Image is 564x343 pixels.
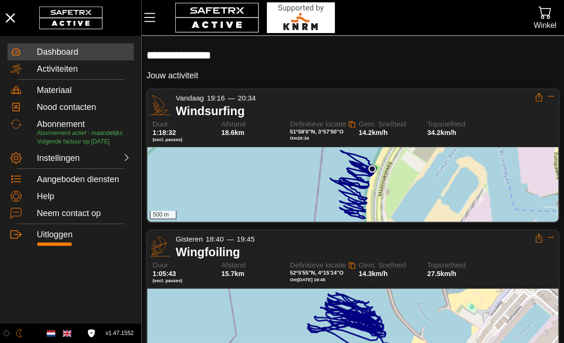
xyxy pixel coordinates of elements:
span: 1:05:43 [153,270,176,277]
img: PathStart.svg [368,165,376,173]
span: Definitieve locatie [290,120,346,128]
span: Afstand [221,120,282,128]
div: Neem contact op [37,209,131,218]
div: Help [37,192,131,201]
div: Aangeboden diensten [37,175,131,184]
span: Om 20:34 [290,135,309,141]
span: — [227,235,234,243]
span: 18:40 [206,235,224,243]
div: Wingfoiling [176,245,535,259]
span: Duur [153,120,213,128]
img: en.svg [63,329,71,338]
button: Expand [547,93,554,100]
span: 19:16 [207,94,225,102]
span: — [228,94,235,102]
img: RescueLogo.svg [267,2,335,33]
img: Help.svg [10,191,22,202]
span: Vandaag [176,94,204,102]
div: Materiaal [37,85,131,95]
span: 18.6km [221,129,244,136]
span: 15.7km [221,270,244,277]
span: 14.2km/h [359,129,388,136]
span: 20:34 [238,94,256,102]
span: Topsnelheid [427,261,488,269]
img: WINGFOILING.svg [149,236,171,258]
span: Topsnelheid [427,120,488,128]
button: Expand [547,234,554,241]
img: Activities.svg [10,63,22,75]
button: v1.47.1552 [100,326,139,341]
img: Equipment.svg [10,84,22,96]
h5: Jouw activiteit [146,70,198,81]
img: PathEnd.svg [371,164,379,172]
a: Licentieovereenkomst [85,329,98,337]
span: Abonnement actief - maandelijks [37,130,123,136]
img: Subscription.svg [10,118,22,130]
div: Winkel [534,19,556,32]
div: Activiteiten [37,64,131,74]
span: Om [DATE] 19:45 [290,277,325,282]
span: 1:18:32 [153,129,176,136]
span: (excl. pauzes) [153,278,213,284]
span: 27.5km/h [427,270,457,277]
img: ModeLight.svg [2,329,10,337]
img: ContactUs.svg [10,208,22,219]
div: 500 m [150,211,177,219]
span: 51°58'0"N, 3°57'50"O [290,129,343,134]
div: Instellingen [37,153,82,163]
span: Gisteren [176,235,203,243]
span: 14.3km/h [359,270,388,277]
span: Gem. Snelheid [359,261,419,269]
button: Menu [142,8,165,27]
span: 34.2km/h [427,129,457,136]
span: 19:45 [237,235,255,243]
span: Afstand [221,261,282,269]
span: 52°5'55"N, 4°15'14"O [290,270,343,276]
div: Dashboard [37,47,131,57]
span: Duur [153,261,213,269]
span: Gem. Snelheid [359,120,419,128]
div: Uitloggen [37,230,131,240]
button: Dutch [43,326,59,342]
div: Abonnement [37,119,131,129]
div: Nood contacten [37,102,131,112]
span: (excl. pauzes) [153,137,213,142]
button: English [59,326,75,342]
span: Volgende factuur op [DATE] [37,138,110,145]
div: Windsurfing [176,104,535,118]
img: nl.svg [47,329,55,338]
img: WIND_SURFING.svg [149,94,171,116]
span: Definitieve locatie [290,261,346,269]
span: v1.47.1552 [106,328,134,338]
img: ModeDark.svg [15,329,23,337]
